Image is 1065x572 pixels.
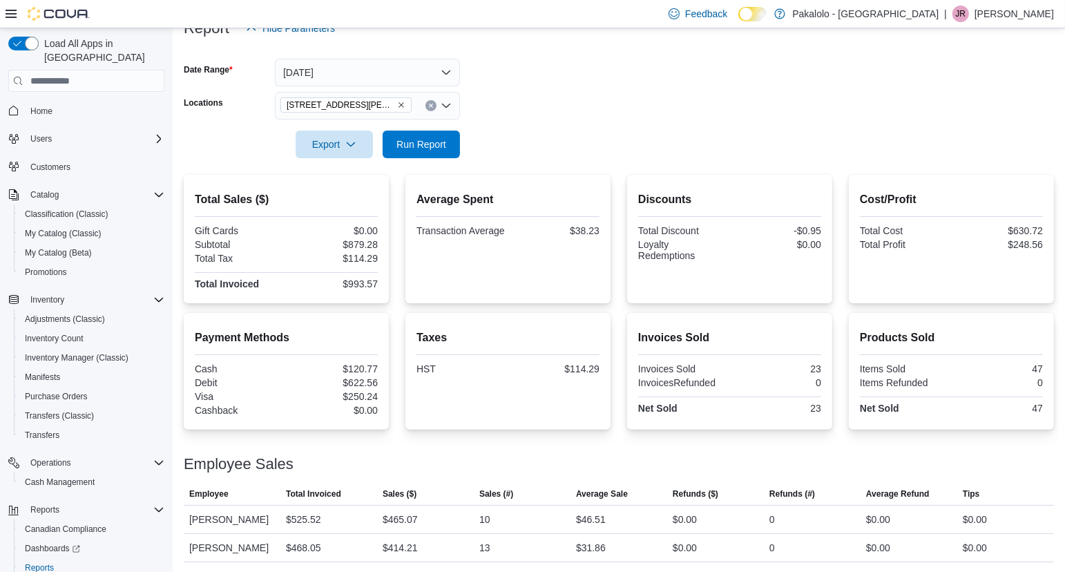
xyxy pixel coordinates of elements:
span: Home [25,102,164,119]
button: My Catalog (Beta) [14,243,170,263]
a: Promotions [19,264,73,280]
h2: Discounts [638,191,821,208]
div: $879.28 [289,239,378,250]
div: Cashback [195,405,284,416]
span: Run Report [396,137,446,151]
div: Total Discount [638,225,727,236]
span: Manifests [19,369,164,385]
span: Inventory Count [19,330,164,347]
button: Transfers [14,426,170,445]
label: Date Range [184,64,233,75]
span: My Catalog (Classic) [25,228,102,239]
h2: Payment Methods [195,330,378,346]
div: [PERSON_NAME] [184,506,280,533]
div: $0.00 [733,239,822,250]
div: $414.21 [383,540,418,556]
span: Users [30,133,52,144]
div: Justin Rochon [952,6,969,22]
button: Canadian Compliance [14,519,170,539]
div: Items Sold [860,363,949,374]
span: Sales (#) [479,488,513,499]
span: Home [30,106,52,117]
a: Dashboards [14,539,170,558]
button: Operations [3,453,170,473]
h2: Products Sold [860,330,1043,346]
span: Canadian Compliance [19,521,164,537]
div: 0 [769,540,775,556]
span: Hide Parameters [262,21,335,35]
span: Refunds ($) [673,488,718,499]
a: Purchase Orders [19,388,93,405]
button: Manifests [14,368,170,387]
span: Transfers (Classic) [19,408,164,424]
span: Catalog [30,189,59,200]
button: Inventory Count [14,329,170,348]
h2: Cost/Profit [860,191,1043,208]
div: $630.72 [954,225,1044,236]
p: | [944,6,947,22]
button: Hide Parameters [240,15,340,42]
div: $0.00 [866,540,890,556]
h2: Taxes [416,330,599,346]
span: Promotions [19,264,164,280]
span: Reports [25,502,164,518]
div: Invoices Sold [638,363,727,374]
span: Operations [25,455,164,471]
span: Canadian Compliance [25,524,106,535]
span: Export [304,131,365,158]
div: 23 [733,363,822,374]
button: Open list of options [441,100,452,111]
span: Inventory Count [25,333,84,344]
span: Classification (Classic) [19,206,164,222]
div: Total Cost [860,225,949,236]
a: Dashboards [19,540,86,557]
strong: Net Sold [860,403,899,414]
div: $31.86 [576,540,606,556]
button: [DATE] [275,59,460,86]
div: $468.05 [286,540,321,556]
strong: Total Invoiced [195,278,259,289]
div: Items Refunded [860,377,949,388]
button: Export [296,131,373,158]
div: 0 [769,511,775,528]
div: $465.07 [383,511,418,528]
span: [STREET_ADDRESS][PERSON_NAME] [287,98,394,112]
div: 0 [733,377,822,388]
button: Purchase Orders [14,387,170,406]
button: Inventory Manager (Classic) [14,348,170,368]
div: $0.00 [673,511,697,528]
button: Users [3,129,170,149]
a: Inventory Manager (Classic) [19,350,134,366]
span: Adjustments (Classic) [25,314,105,325]
div: Transaction Average [416,225,506,236]
div: -$0.95 [733,225,822,236]
span: Promotions [25,267,67,278]
button: Reports [3,500,170,519]
span: Dashboards [25,543,80,554]
button: Remove 385 Tompkins Avenue from selection in this group [397,101,405,109]
div: $38.23 [511,225,600,236]
div: $120.77 [289,363,378,374]
div: $0.00 [963,511,987,528]
button: Inventory [25,292,70,308]
span: JR [956,6,966,22]
span: Purchase Orders [25,391,88,402]
button: Catalog [3,185,170,204]
button: Catalog [25,187,64,203]
div: 23 [733,403,822,414]
span: Employee [189,488,229,499]
a: Canadian Compliance [19,521,112,537]
button: My Catalog (Classic) [14,224,170,243]
button: Home [3,100,170,120]
span: Classification (Classic) [25,209,108,220]
span: Transfers (Classic) [25,410,94,421]
p: [PERSON_NAME] [975,6,1054,22]
a: My Catalog (Classic) [19,225,107,242]
span: Inventory [30,294,64,305]
div: $0.00 [673,540,697,556]
span: Reports [30,504,59,515]
span: Feedback [685,7,727,21]
div: $993.57 [289,278,378,289]
a: My Catalog (Beta) [19,245,97,261]
div: $0.00 [289,225,378,236]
